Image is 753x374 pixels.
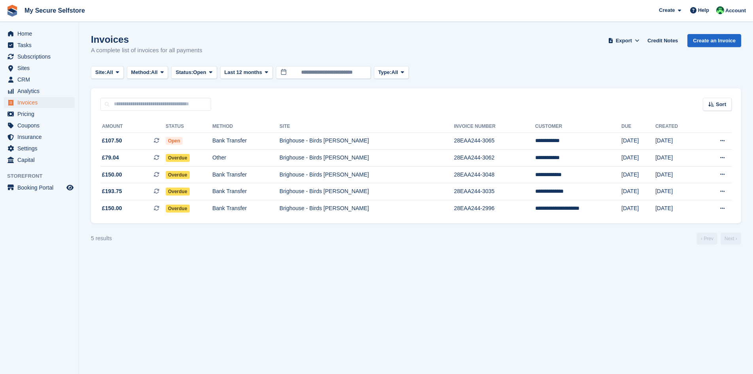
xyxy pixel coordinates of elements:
[102,204,122,213] span: £150.00
[279,120,454,133] th: Site
[17,154,65,165] span: Capital
[127,66,168,79] button: Method: All
[4,85,75,97] a: menu
[698,6,709,14] span: Help
[212,133,279,150] td: Bank Transfer
[225,68,262,76] span: Last 12 months
[374,66,409,79] button: Type: All
[697,233,717,245] a: Previous
[91,234,112,243] div: 5 results
[91,34,202,45] h1: Invoices
[687,34,741,47] a: Create an Invoice
[725,7,746,15] span: Account
[4,154,75,165] a: menu
[4,143,75,154] a: menu
[95,68,106,76] span: Site:
[17,63,65,74] span: Sites
[212,183,279,200] td: Bank Transfer
[655,133,699,150] td: [DATE]
[621,133,655,150] td: [DATE]
[4,63,75,74] a: menu
[695,233,743,245] nav: Page
[644,34,681,47] a: Credit Notes
[17,74,65,85] span: CRM
[17,182,65,193] span: Booking Portal
[4,182,75,193] a: menu
[4,120,75,131] a: menu
[17,97,65,108] span: Invoices
[166,205,190,213] span: Overdue
[4,131,75,142] a: menu
[454,200,535,217] td: 28EAA244-2996
[616,37,632,45] span: Export
[716,6,724,14] img: Vickie Wedge
[606,34,641,47] button: Export
[4,74,75,85] a: menu
[100,120,166,133] th: Amount
[535,120,621,133] th: Customer
[4,108,75,120] a: menu
[378,68,392,76] span: Type:
[17,131,65,142] span: Insurance
[212,150,279,167] td: Other
[454,120,535,133] th: Invoice Number
[6,5,18,17] img: stora-icon-8386f47178a22dfd0bd8f6a31ec36ba5ce8667c1dd55bd0f319d3a0aa187defe.svg
[166,171,190,179] span: Overdue
[655,150,699,167] td: [DATE]
[17,85,65,97] span: Analytics
[102,154,119,162] span: £79.04
[621,200,655,217] td: [DATE]
[193,68,206,76] span: Open
[279,133,454,150] td: Brighouse - Birds [PERSON_NAME]
[279,183,454,200] td: Brighouse - Birds [PERSON_NAME]
[102,137,122,145] span: £107.50
[621,120,655,133] th: Due
[17,120,65,131] span: Coupons
[721,233,741,245] a: Next
[212,166,279,183] td: Bank Transfer
[655,120,699,133] th: Created
[17,40,65,51] span: Tasks
[716,101,726,108] span: Sort
[4,40,75,51] a: menu
[212,200,279,217] td: Bank Transfer
[166,137,183,145] span: Open
[176,68,193,76] span: Status:
[212,120,279,133] th: Method
[454,183,535,200] td: 28EAA244-3035
[655,183,699,200] td: [DATE]
[454,150,535,167] td: 28EAA244-3062
[454,166,535,183] td: 28EAA244-3048
[4,97,75,108] a: menu
[166,154,190,162] span: Overdue
[391,68,398,76] span: All
[91,46,202,55] p: A complete list of invoices for all payments
[220,66,273,79] button: Last 12 months
[102,187,122,196] span: £193.75
[171,66,217,79] button: Status: Open
[655,166,699,183] td: [DATE]
[21,4,88,17] a: My Secure Selfstore
[454,133,535,150] td: 28EAA244-3065
[65,183,75,192] a: Preview store
[166,188,190,196] span: Overdue
[7,172,79,180] span: Storefront
[4,28,75,39] a: menu
[655,200,699,217] td: [DATE]
[91,66,124,79] button: Site: All
[131,68,151,76] span: Method:
[279,166,454,183] td: Brighouse - Birds [PERSON_NAME]
[102,171,122,179] span: £150.00
[17,143,65,154] span: Settings
[106,68,113,76] span: All
[279,150,454,167] td: Brighouse - Birds [PERSON_NAME]
[621,183,655,200] td: [DATE]
[4,51,75,62] a: menu
[279,200,454,217] td: Brighouse - Birds [PERSON_NAME]
[621,150,655,167] td: [DATE]
[151,68,158,76] span: All
[621,166,655,183] td: [DATE]
[166,120,212,133] th: Status
[659,6,675,14] span: Create
[17,28,65,39] span: Home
